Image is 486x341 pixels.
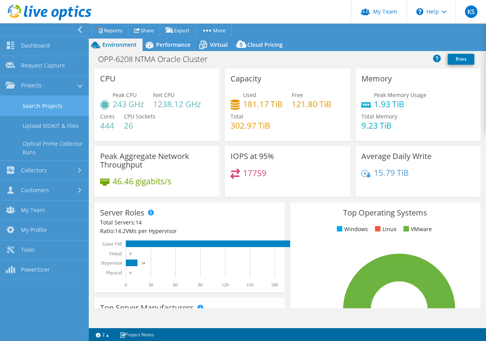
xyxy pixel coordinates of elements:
div: Ratio: VMs per Hypervisor [100,227,279,235]
text: 90 [198,282,202,288]
a: Share [128,24,160,36]
span: Peak Memory Usage [374,91,426,99]
span: 14.2 [115,227,126,235]
h1: OPP-6208 NTMA Oracle Cluster [95,55,220,64]
span: KS [465,5,477,18]
a: Project Notes [114,330,160,339]
span: Net CPU [153,91,174,99]
a: Print [448,54,474,65]
h4: 9.23 TiB [361,121,397,130]
li: Windows [335,225,368,233]
text: 0 [130,271,132,275]
span: Performance [156,41,190,48]
h4: 1.93 TiB [374,100,426,108]
h3: IOPS at 95% [231,152,274,161]
a: Export [160,24,196,36]
span: CPU Sockets [124,113,155,120]
h4: 17759 [243,169,266,177]
a: 2 [90,330,114,339]
span: Cloud Pricing [247,41,283,48]
text: 60 [173,282,178,288]
text: Guest VM [102,241,122,247]
h3: Top Operating Systems [296,208,475,217]
h3: Top Server Manufacturers [100,304,194,312]
h4: 302.97 TiB [231,121,270,130]
text: 180 [271,282,278,288]
tspan: 100.0% [298,307,313,313]
h4: 26 [124,121,155,130]
h3: Average Daily Write [361,152,431,161]
div: Total Servers: [100,218,189,227]
a: More [195,24,232,36]
text: 0 [130,252,132,256]
h4: 1238.12 GHz [153,100,201,108]
text: 14 [141,261,145,265]
h4: 444 [100,121,115,130]
tspan: ESXi 8.0 [313,307,328,313]
span: Total [231,113,243,120]
h3: Memory [361,74,392,83]
li: VMware [401,225,432,233]
text: 30 [148,282,153,288]
text: Physical [106,270,122,276]
h3: Server Roles [100,208,144,217]
text: Virtual [109,251,122,256]
text: 120 [222,282,229,288]
span: Environment [102,41,137,48]
h4: 243 GHz [113,100,144,108]
h4: 46.46 gigabits/s [113,177,171,186]
h4: 15.79 TiB [374,168,409,177]
h3: Capacity [231,74,261,83]
h4: 181.17 TiB [243,100,283,108]
span: Cores [100,113,115,120]
span: Used [243,91,256,99]
svg: \n [416,8,423,15]
text: 0 [125,282,127,288]
span: Free [292,91,303,99]
span: Virtual [210,41,228,48]
li: Linux [373,225,396,233]
a: Reports [91,24,129,36]
span: Peak CPU [113,91,137,99]
h4: 121.80 TiB [292,100,331,108]
text: Hypervisor [101,260,122,266]
h3: CPU [100,74,116,83]
h3: Peak Aggregate Network Throughput [100,152,213,169]
text: 150 [247,282,254,288]
span: Total Memory [361,113,397,120]
span: 14 [136,219,142,226]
